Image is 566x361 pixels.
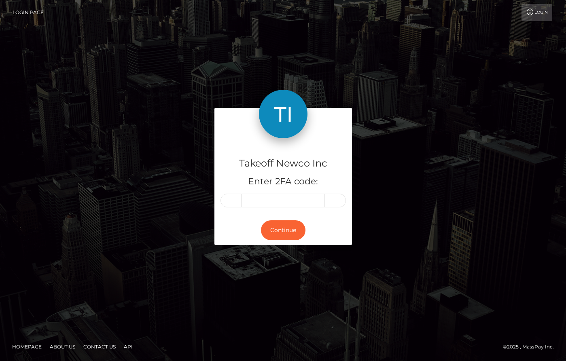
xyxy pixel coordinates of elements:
[13,4,44,21] a: Login Page
[503,342,560,351] div: © 2025 , MassPay Inc.
[220,156,346,171] h4: Takeoff Newco Inc
[259,90,307,138] img: Takeoff Newco Inc
[9,340,45,353] a: Homepage
[80,340,119,353] a: Contact Us
[121,340,136,353] a: API
[220,175,346,188] h5: Enter 2FA code:
[47,340,78,353] a: About Us
[521,4,552,21] a: Login
[261,220,305,240] button: Continue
